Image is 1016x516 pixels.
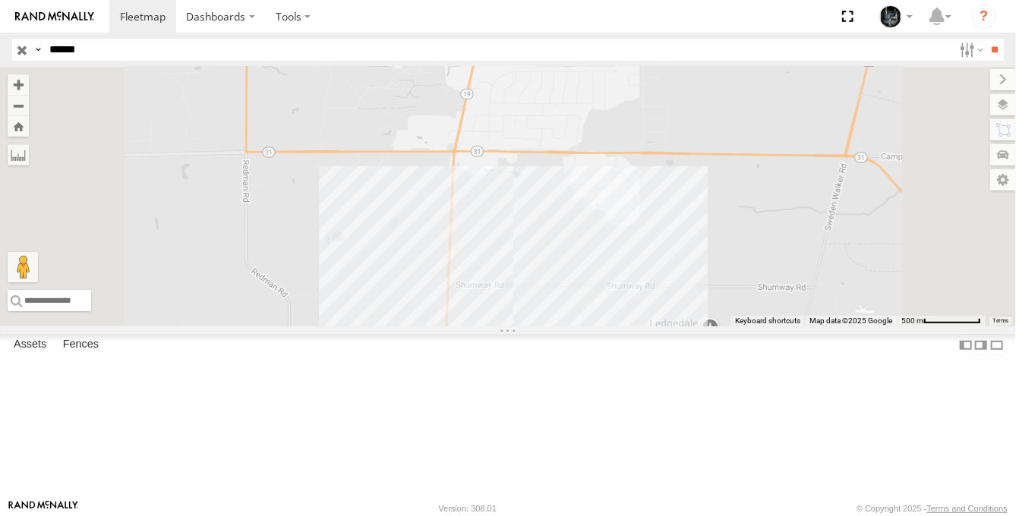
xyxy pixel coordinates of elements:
[439,504,497,513] div: Version: 308.01
[735,316,800,326] button: Keyboard shortcuts
[958,334,973,356] label: Dock Summary Table to the Left
[874,5,918,28] div: Joseph Lawrence
[55,335,106,356] label: Fences
[857,504,1008,513] div: © Copyright 2025 -
[32,39,44,61] label: Search Query
[972,5,996,29] i: ?
[8,116,29,137] button: Zoom Home
[927,504,1008,513] a: Terms and Conditions
[8,252,38,282] button: Drag Pegman onto the map to open Street View
[809,316,892,325] span: Map data ©2025 Google
[897,316,986,326] button: Map Scale: 500 m per 72 pixels
[8,95,29,116] button: Zoom out
[901,316,923,325] span: 500 m
[8,144,29,165] label: Measure
[8,501,78,516] a: Visit our Website
[973,334,989,356] label: Dock Summary Table to the Right
[993,318,1009,324] a: Terms (opens in new tab)
[989,334,1005,356] label: Hide Summary Table
[990,169,1016,190] label: Map Settings
[6,335,54,356] label: Assets
[8,74,29,95] button: Zoom in
[15,11,94,22] img: rand-logo.svg
[954,39,986,61] label: Search Filter Options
